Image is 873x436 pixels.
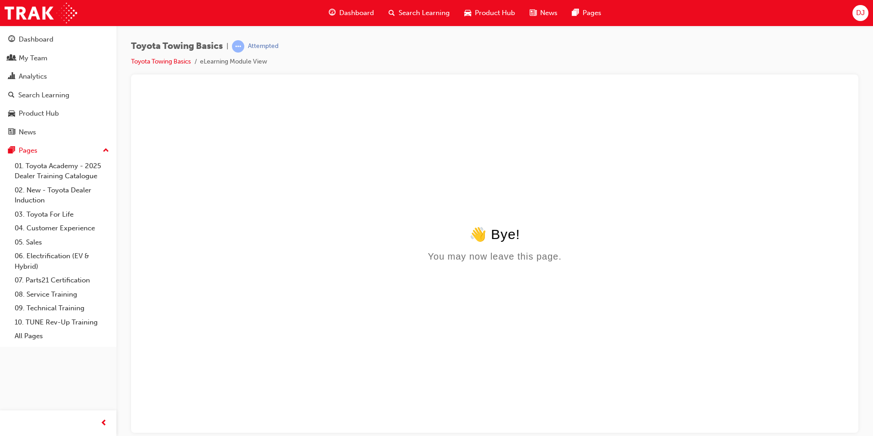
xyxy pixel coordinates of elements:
span: people-icon [8,54,15,63]
span: pages-icon [8,147,15,155]
div: News [19,127,36,138]
span: search-icon [8,91,15,100]
div: Pages [19,145,37,156]
span: DJ [856,8,865,18]
span: car-icon [464,7,471,19]
button: DashboardMy TeamAnalyticsSearch LearningProduct HubNews [4,29,113,142]
button: DJ [852,5,868,21]
span: guage-icon [8,36,15,44]
a: Search Learning [4,87,113,104]
a: 09. Technical Training [11,301,113,315]
div: Attempted [248,42,279,51]
span: Search Learning [399,8,450,18]
span: guage-icon [329,7,336,19]
span: Dashboard [339,8,374,18]
a: 07. Parts21 Certification [11,273,113,287]
span: | [226,41,228,52]
li: eLearning Module View [200,57,267,67]
a: 06. Electrification (EV & Hybrid) [11,249,113,273]
a: 04. Customer Experience [11,221,113,235]
a: 05. Sales [11,235,113,250]
span: News [540,8,557,18]
a: news-iconNews [522,4,565,22]
a: News [4,124,113,141]
div: Search Learning [18,90,69,101]
button: Pages [4,142,113,159]
a: 03. Toyota For Life [11,207,113,222]
a: Product Hub [4,105,113,122]
span: chart-icon [8,73,15,81]
span: news-icon [530,7,536,19]
div: You may now leave this page. [4,162,709,173]
div: My Team [19,53,47,64]
span: prev-icon [100,418,107,429]
div: 👋 Bye! [4,137,709,153]
a: search-iconSearch Learning [381,4,457,22]
a: 10. TUNE Rev-Up Training [11,315,113,330]
a: 01. Toyota Academy - 2025 Dealer Training Catalogue [11,159,113,183]
span: Product Hub [475,8,515,18]
a: Analytics [4,68,113,85]
a: All Pages [11,329,113,343]
span: car-icon [8,110,15,118]
span: learningRecordVerb_ATTEMPT-icon [232,40,244,53]
span: up-icon [103,145,109,157]
span: search-icon [389,7,395,19]
a: 02. New - Toyota Dealer Induction [11,183,113,207]
a: My Team [4,50,113,67]
a: guage-iconDashboard [321,4,381,22]
a: 08. Service Training [11,287,113,302]
a: Dashboard [4,31,113,48]
a: Toyota Towing Basics [131,58,191,65]
a: pages-iconPages [565,4,609,22]
span: Pages [583,8,601,18]
div: Analytics [19,71,47,82]
div: Dashboard [19,34,53,45]
span: news-icon [8,128,15,137]
img: Trak [5,3,77,23]
span: pages-icon [572,7,579,19]
a: car-iconProduct Hub [457,4,522,22]
span: Toyota Towing Basics [131,41,223,52]
div: Product Hub [19,108,59,119]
